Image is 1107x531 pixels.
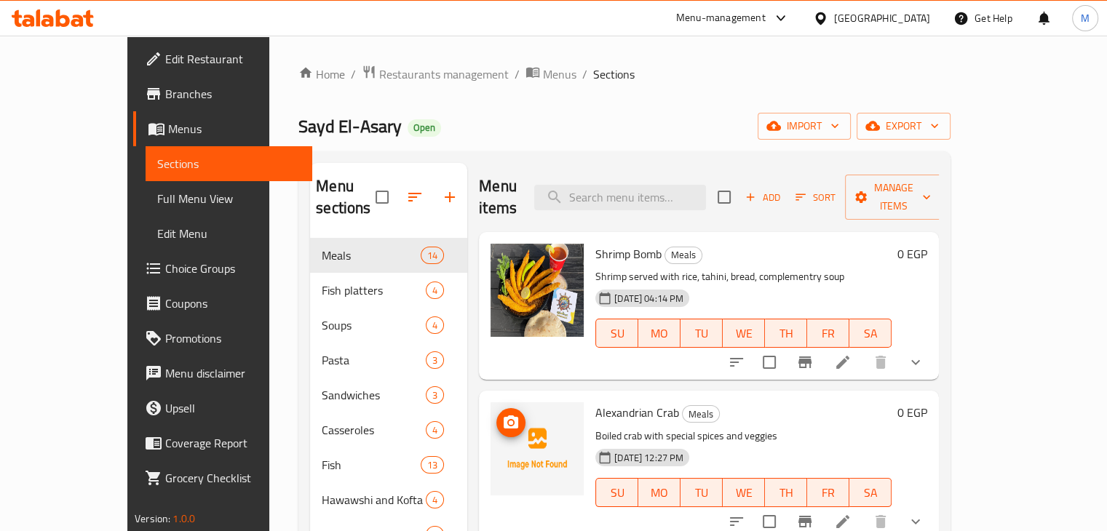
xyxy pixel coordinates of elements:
[849,319,892,348] button: SA
[146,216,312,251] a: Edit Menu
[857,113,951,140] button: export
[765,478,807,507] button: TH
[515,65,520,83] li: /
[310,238,467,273] div: Meals14
[491,244,584,337] img: Shrimp Bomb
[146,146,312,181] a: Sections
[602,323,632,344] span: SU
[432,180,467,215] button: Add section
[367,182,397,212] span: Select all sections
[525,65,576,84] a: Menus
[168,120,301,137] span: Menus
[310,482,467,517] div: Hawawshi and Kofta4
[310,273,467,308] div: Fish platters4
[792,186,839,209] button: Sort
[664,247,702,264] div: Meals
[157,190,301,207] span: Full Menu View
[310,378,467,412] div: Sandwiches3
[421,458,443,472] span: 13
[686,323,717,344] span: TU
[593,65,635,83] span: Sections
[322,282,426,299] span: Fish platters
[133,41,312,76] a: Edit Restaurant
[298,110,402,143] span: Sayd El-Asary
[638,478,681,507] button: MO
[362,65,509,84] a: Restaurants management
[813,323,844,344] span: FR
[133,356,312,391] a: Menu disclaimer
[165,85,301,103] span: Branches
[608,292,689,306] span: [DATE] 04:14 PM
[426,493,443,507] span: 4
[146,181,312,216] a: Full Menu View
[771,482,801,503] span: TH
[426,351,444,369] div: items
[595,319,638,348] button: SU
[754,347,785,378] span: Select to update
[686,482,717,503] span: TU
[133,321,312,356] a: Promotions
[534,185,706,210] input: search
[298,65,345,83] a: Home
[408,119,441,137] div: Open
[595,402,679,423] span: Alexandrian Crab
[682,405,720,423] div: Meals
[426,423,443,437] span: 4
[310,447,467,482] div: Fish13
[595,268,892,286] p: Shrimp served with rice, tahini, bread, complementry soup
[322,386,426,404] span: Sandwiches
[898,345,933,380] button: show more
[709,182,739,212] span: Select section
[322,456,421,474] div: Fish
[868,117,939,135] span: export
[834,513,852,530] a: Edit menu item
[595,478,638,507] button: SU
[644,482,675,503] span: MO
[897,244,927,264] h6: 0 EGP
[769,117,839,135] span: import
[133,251,312,286] a: Choice Groups
[421,249,443,263] span: 14
[723,478,765,507] button: WE
[743,189,782,206] span: Add
[165,364,301,382] span: Menu disclaimer
[426,284,443,298] span: 4
[165,469,301,487] span: Grocery Checklist
[133,286,312,321] a: Coupons
[729,482,759,503] span: WE
[322,491,426,508] div: Hawawshi and Kofta
[165,330,301,347] span: Promotions
[845,175,943,220] button: Manage items
[133,460,312,495] a: Grocery Checklist
[907,513,924,530] svg: Show Choices
[351,65,356,83] li: /
[676,9,766,27] div: Menu-management
[322,421,426,439] div: Casseroles
[739,186,786,209] button: Add
[426,354,443,367] span: 3
[863,345,898,380] button: delete
[135,509,170,528] span: Version:
[426,421,444,439] div: items
[665,247,702,263] span: Meals
[595,243,662,265] span: Shrimp Bomb
[855,323,886,344] span: SA
[765,319,807,348] button: TH
[739,186,786,209] span: Add item
[608,451,689,465] span: [DATE] 12:27 PM
[426,388,443,402] span: 3
[426,319,443,332] span: 4
[172,509,195,528] span: 1.0.0
[807,319,849,348] button: FR
[310,308,467,343] div: Soups4
[133,76,312,111] a: Branches
[849,478,892,507] button: SA
[426,491,444,508] div: items
[543,65,576,83] span: Menus
[644,323,675,344] span: MO
[322,316,426,334] span: Soups
[310,343,467,378] div: Pasta3
[322,351,426,369] span: Pasta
